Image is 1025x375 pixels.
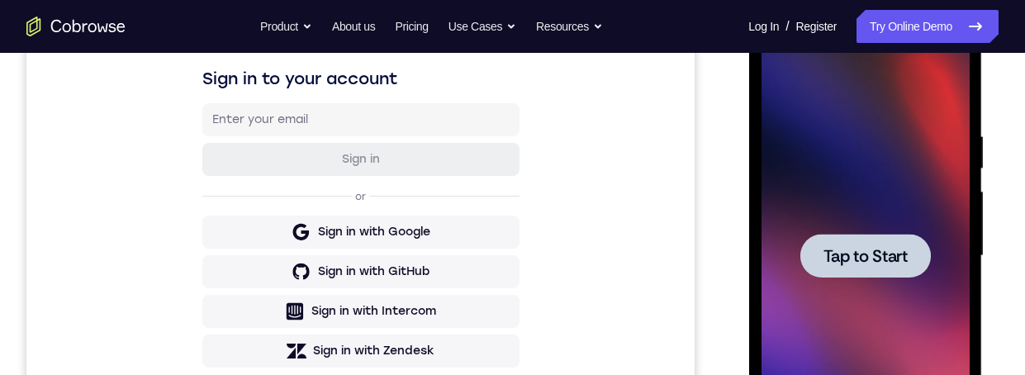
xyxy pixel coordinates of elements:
a: Register [796,10,837,43]
p: or [325,236,343,249]
a: Log In [748,10,779,43]
div: Sign in with Google [292,270,404,287]
button: Sign in with Google [176,262,493,295]
button: Sign in with GitHub [176,301,493,335]
button: Product [260,10,312,43]
a: About us [332,10,375,43]
h1: Sign in to your account [176,113,493,136]
button: Use Cases [448,10,516,43]
button: Sign in [176,189,493,222]
a: Pricing [395,10,428,43]
input: Enter your email [186,158,483,174]
button: Tap to Start [51,221,182,265]
button: Sign in with Intercom [176,341,493,374]
div: Sign in with GitHub [292,310,403,326]
a: Try Online Demo [857,10,999,43]
span: Tap to Start [74,235,159,252]
span: / [785,17,789,36]
button: Resources [536,10,603,43]
a: Go to the home page [26,17,126,36]
div: Sign in with Intercom [285,349,410,366]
